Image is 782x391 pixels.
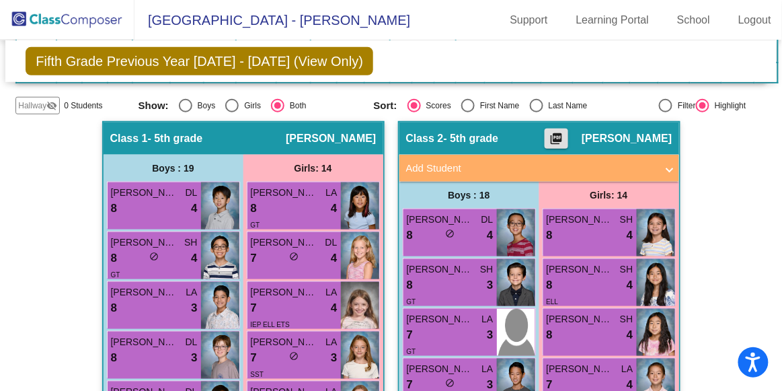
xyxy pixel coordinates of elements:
[407,277,413,294] span: 8
[111,236,178,250] span: [PERSON_NAME]
[251,236,318,250] span: [PERSON_NAME]
[475,100,520,112] div: First Name
[407,348,416,355] span: GT
[620,312,633,326] span: SH
[547,262,614,277] span: [PERSON_NAME]
[547,312,614,326] span: [PERSON_NAME]
[111,285,178,299] span: [PERSON_NAME]
[547,362,614,376] span: [PERSON_NAME]
[666,9,721,31] a: School
[487,227,493,244] span: 4
[445,229,455,238] span: do_not_disturb_alt
[111,335,178,349] span: [PERSON_NAME]
[251,250,257,267] span: 7
[331,200,337,217] span: 4
[399,182,539,209] div: Boys : 18
[148,132,203,145] span: - 5th grade
[406,161,656,176] mat-panel-title: Add Student
[191,200,197,217] span: 4
[251,321,290,328] span: IEP ELL ETS
[547,227,553,244] span: 8
[111,349,117,367] span: 8
[547,298,559,306] span: ELL
[286,132,376,145] span: [PERSON_NAME]
[191,299,197,317] span: 3
[110,132,148,145] span: Class 1
[251,349,257,367] span: 7
[500,9,559,31] a: Support
[406,132,444,145] span: Class 2
[407,326,413,344] span: 7
[481,312,493,326] span: LA
[251,221,260,229] span: GT
[565,9,660,31] a: Learning Portal
[192,100,216,112] div: Boys
[251,335,318,349] span: [PERSON_NAME]
[399,155,679,182] mat-expansion-panel-header: Add Student
[325,335,337,349] span: LA
[545,129,568,149] button: Print Students Details
[134,9,410,31] span: [GEOGRAPHIC_DATA] - [PERSON_NAME]
[444,132,499,145] span: - 5th grade
[539,182,679,209] div: Girls: 14
[407,312,474,326] span: [PERSON_NAME]
[407,213,474,227] span: [PERSON_NAME]
[481,213,494,227] span: DL
[728,9,782,31] a: Logout
[289,351,299,361] span: do_not_disturb_alt
[407,227,413,244] span: 8
[374,99,599,112] mat-radio-group: Select an option
[547,326,553,344] span: 8
[186,285,197,299] span: LA
[111,299,117,317] span: 8
[186,186,198,200] span: DL
[239,100,261,112] div: Girls
[709,100,746,112] div: Highlight
[549,132,565,151] mat-icon: picture_as_pdf
[251,200,257,217] span: 8
[64,100,102,112] span: 0 Students
[331,349,337,367] span: 3
[627,227,633,244] span: 4
[331,250,337,267] span: 4
[487,277,493,294] span: 3
[243,155,383,182] div: Girls: 14
[46,100,57,111] mat-icon: visibility_off
[325,236,338,250] span: DL
[284,100,307,112] div: Both
[407,298,416,306] span: GT
[111,186,178,200] span: [PERSON_NAME]
[149,252,159,261] span: do_not_disturb_alt
[191,250,197,267] span: 4
[104,155,243,182] div: Boys : 19
[331,299,337,317] span: 4
[325,285,337,299] span: LA
[191,349,197,367] span: 3
[26,47,373,75] span: Fifth Grade Previous Year [DATE] - [DATE] (View Only)
[547,213,614,227] span: [PERSON_NAME]
[445,378,455,388] span: do_not_disturb_alt
[407,362,474,376] span: [PERSON_NAME]
[111,271,120,279] span: GT
[251,371,264,378] span: SST
[18,100,46,112] span: Hallway
[543,100,588,112] div: Last Name
[481,362,493,376] span: LA
[480,262,493,277] span: SH
[620,262,633,277] span: SH
[251,299,257,317] span: 7
[582,132,672,145] span: [PERSON_NAME]
[186,335,198,349] span: DL
[672,100,696,112] div: Filter
[374,100,397,112] span: Sort:
[547,277,553,294] span: 8
[289,252,299,261] span: do_not_disturb_alt
[487,326,493,344] span: 3
[184,236,197,250] span: SH
[621,362,633,376] span: LA
[620,213,633,227] span: SH
[407,262,474,277] span: [PERSON_NAME]
[111,200,117,217] span: 8
[627,326,633,344] span: 4
[139,100,169,112] span: Show:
